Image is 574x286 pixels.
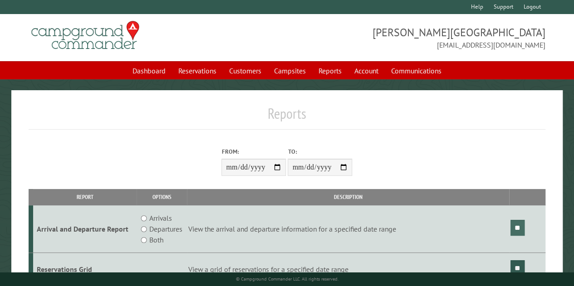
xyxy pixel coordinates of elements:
[269,62,311,79] a: Campsites
[349,62,384,79] a: Account
[127,62,171,79] a: Dashboard
[221,147,286,156] label: From:
[287,25,545,50] span: [PERSON_NAME][GEOGRAPHIC_DATA] [EMAIL_ADDRESS][DOMAIN_NAME]
[187,253,509,286] td: View a grid of reservations for a specified date range
[29,18,142,53] img: Campground Commander
[33,205,137,253] td: Arrival and Departure Report
[235,276,338,282] small: © Campground Commander LLC. All rights reserved.
[149,213,172,223] label: Arrivals
[224,62,267,79] a: Customers
[33,253,137,286] td: Reservations Grid
[149,223,182,234] label: Departures
[187,205,509,253] td: View the arrival and departure information for a specified date range
[386,62,447,79] a: Communications
[313,62,347,79] a: Reports
[137,189,187,205] th: Options
[173,62,222,79] a: Reservations
[187,189,509,205] th: Description
[33,189,137,205] th: Report
[288,147,352,156] label: To:
[29,105,545,130] h1: Reports
[149,234,163,245] label: Both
